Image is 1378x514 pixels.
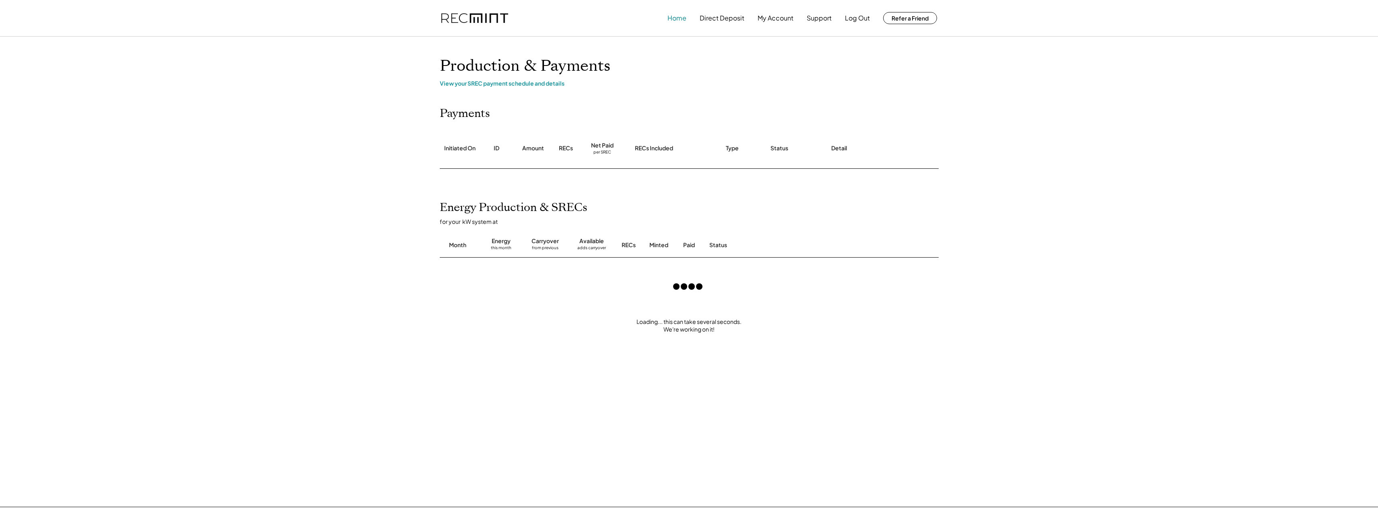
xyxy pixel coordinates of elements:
[440,107,490,121] h2: Payments
[667,10,686,26] button: Home
[440,80,939,87] div: View your SREC payment schedule and details
[593,149,611,156] div: per SREC
[440,201,587,215] h2: Energy Production & SRECs
[649,241,668,249] div: Minted
[440,57,939,76] h1: Production & Payments
[494,144,499,152] div: ID
[577,245,606,253] div: adds carryover
[579,237,604,245] div: Available
[532,245,558,253] div: from previous
[758,10,793,26] button: My Account
[683,241,695,249] div: Paid
[444,144,476,152] div: Initiated On
[559,144,573,152] div: RECs
[491,245,511,253] div: this month
[441,13,508,23] img: recmint-logotype%403x.png
[845,10,870,26] button: Log Out
[831,144,847,152] div: Detail
[591,141,614,149] div: Net Paid
[449,241,466,249] div: Month
[522,144,544,152] div: Amount
[440,218,947,225] div: for your kW system at
[807,10,832,26] button: Support
[432,318,947,334] div: Loading... this can take several seconds. We're working on it!
[770,144,788,152] div: Status
[492,237,511,245] div: Energy
[622,241,636,249] div: RECs
[709,241,846,249] div: Status
[635,144,673,152] div: RECs Included
[726,144,739,152] div: Type
[883,12,937,24] button: Refer a Friend
[700,10,744,26] button: Direct Deposit
[531,237,559,245] div: Carryover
